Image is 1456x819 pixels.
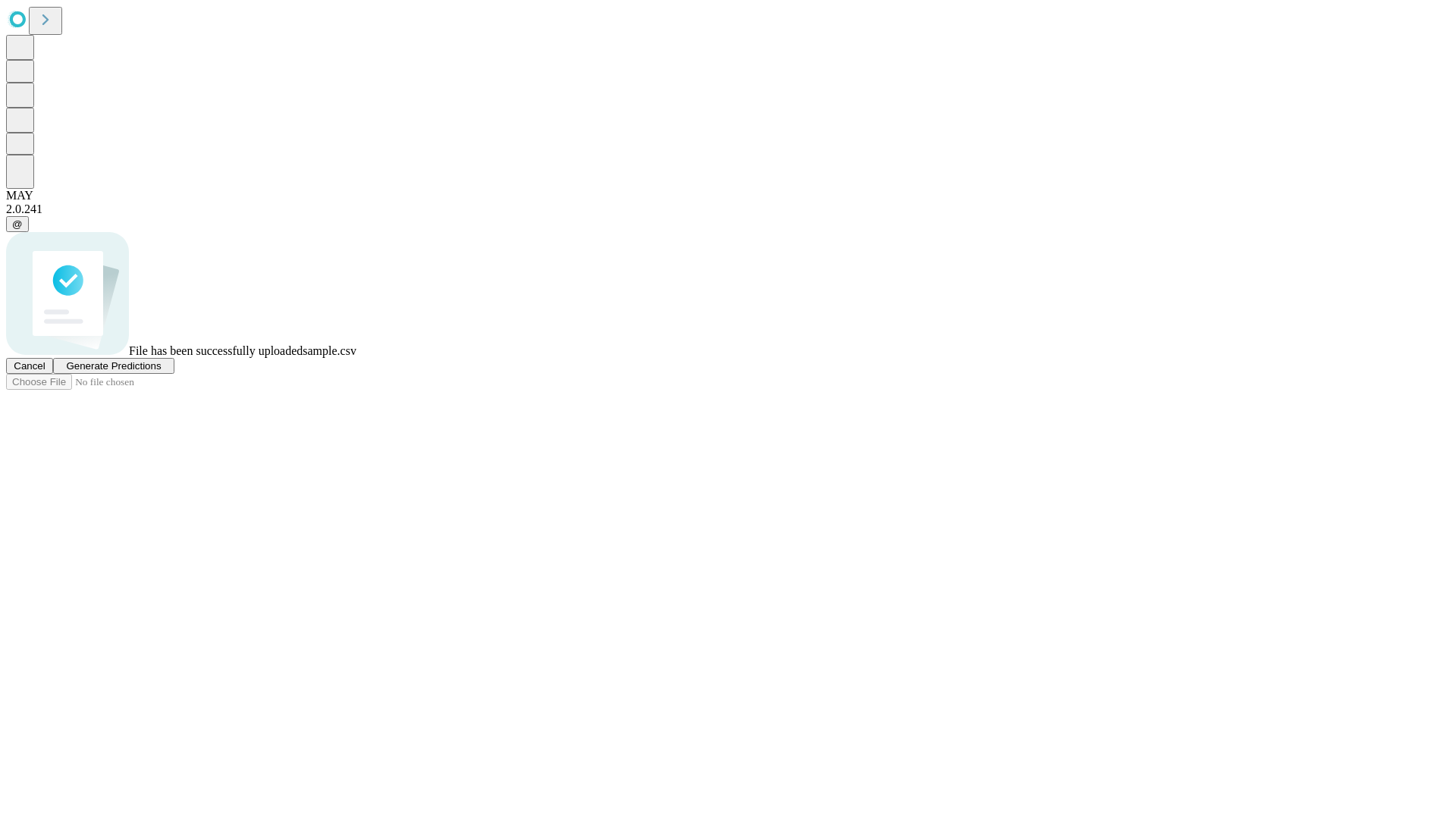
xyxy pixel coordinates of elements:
span: @ [12,218,23,230]
button: Generate Predictions [53,358,174,374]
span: sample.csv [303,344,356,357]
span: Generate Predictions [66,360,161,372]
span: Cancel [14,360,45,372]
span: File has been successfully uploaded [129,344,303,357]
button: @ [6,216,29,232]
div: MAY [6,189,1450,202]
div: 2.0.241 [6,202,1450,216]
button: Cancel [6,358,53,374]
